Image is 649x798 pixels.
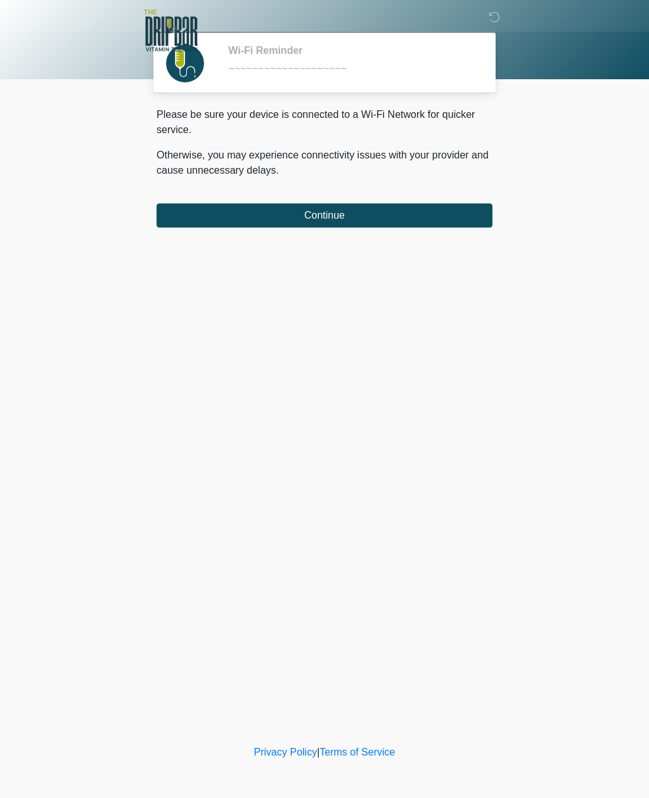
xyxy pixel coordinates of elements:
[157,203,492,228] button: Continue
[276,165,279,176] span: .
[157,148,492,178] p: Otherwise, you may experience connectivity issues with your provider and cause unnecessary delays
[144,10,198,51] img: The DRIPBaR - Alamo Ranch SATX Logo
[319,747,395,757] a: Terms of Service
[157,107,492,138] p: Please be sure your device is connected to a Wi-Fi Network for quicker service.
[166,44,204,82] img: Agent Avatar
[254,747,318,757] a: Privacy Policy
[228,61,473,77] div: ~~~~~~~~~~~~~~~~~~~~
[317,747,319,757] a: |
